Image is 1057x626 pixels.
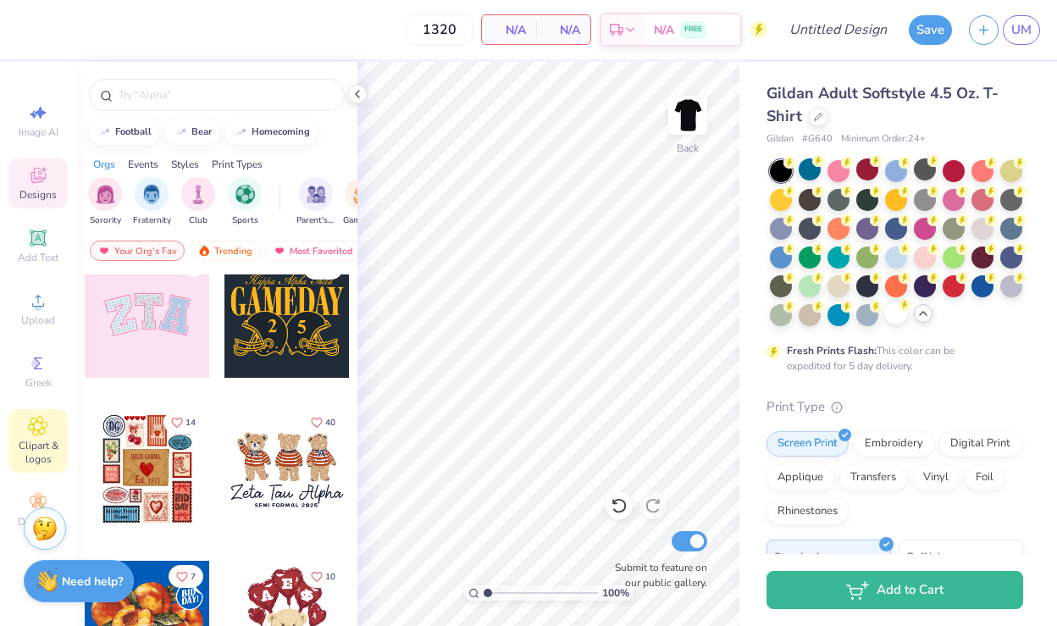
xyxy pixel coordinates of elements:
[169,565,203,588] button: Like
[228,177,262,227] div: filter for Sports
[181,177,215,227] div: filter for Club
[191,573,196,581] span: 7
[98,127,112,137] img: trend_line.gif
[841,132,926,147] span: Minimum Order: 24 +
[93,157,115,172] div: Orgs
[19,125,58,139] span: Image AI
[96,185,115,204] img: Sorority Image
[133,177,171,227] button: filter button
[839,465,907,490] div: Transfers
[343,214,382,227] span: Game Day
[296,177,335,227] button: filter button
[232,214,258,227] span: Sports
[19,188,57,202] span: Designs
[273,245,286,257] img: most_fav.gif
[235,185,255,204] img: Sports Image
[766,83,999,126] span: Gildan Adult Softstyle 4.5 Oz. T-Shirt
[90,214,121,227] span: Sorority
[325,418,335,427] span: 40
[18,251,58,264] span: Add Text
[776,13,900,47] input: Untitled Design
[907,547,943,565] span: Puff Ink
[296,214,335,227] span: Parent's Weekend
[303,565,343,588] button: Like
[766,571,1023,609] button: Add to Cart
[115,127,152,136] div: football
[1011,20,1032,40] span: UM
[606,560,707,590] label: Submit to feature on our public gallery.
[252,127,310,136] div: homecoming
[353,185,373,204] img: Game Day Image
[787,344,877,357] strong: Fresh Prints Flash:
[21,313,55,327] span: Upload
[117,86,334,103] input: Try "Alpha"
[939,431,1021,457] div: Digital Print
[228,177,262,227] button: filter button
[165,119,219,145] button: bear
[25,376,52,390] span: Greek
[909,15,952,45] button: Save
[677,141,699,156] div: Back
[171,157,199,172] div: Styles
[62,573,123,590] strong: Need help?
[671,98,705,132] img: Back
[854,431,934,457] div: Embroidery
[97,245,111,257] img: most_fav.gif
[142,185,161,204] img: Fraternity Image
[343,177,382,227] div: filter for Game Day
[343,177,382,227] button: filter button
[774,547,819,565] span: Standard
[190,241,260,261] div: Trending
[1003,15,1040,45] a: UM
[197,245,211,257] img: trending.gif
[163,411,203,434] button: Like
[185,418,196,427] span: 14
[492,21,526,39] span: N/A
[303,411,343,434] button: Like
[965,465,1004,490] div: Foil
[307,185,326,204] img: Parent's Weekend Image
[191,127,212,136] div: bear
[128,157,158,172] div: Events
[88,177,122,227] button: filter button
[766,431,849,457] div: Screen Print
[88,177,122,227] div: filter for Sorority
[174,127,188,137] img: trend_line.gif
[766,465,834,490] div: Applique
[18,515,58,529] span: Decorate
[766,132,794,147] span: Gildan
[225,119,318,145] button: homecoming
[265,241,361,261] div: Most Favorited
[8,439,68,466] span: Clipart & logos
[912,465,960,490] div: Vinyl
[189,185,208,204] img: Club Image
[546,21,580,39] span: N/A
[766,397,1023,417] div: Print Type
[89,119,159,145] button: football
[189,214,208,227] span: Club
[602,585,629,601] span: 100 %
[325,573,335,581] span: 10
[133,214,171,227] span: Fraternity
[181,177,215,227] button: filter button
[296,177,335,227] div: filter for Parent's Weekend
[407,14,473,45] input: – –
[766,499,849,524] div: Rhinestones
[235,127,248,137] img: trend_line.gif
[133,177,171,227] div: filter for Fraternity
[684,24,702,36] span: FREE
[787,343,995,374] div: This color can be expedited for 5 day delivery.
[90,241,185,261] div: Your Org's Fav
[212,157,263,172] div: Print Types
[802,132,833,147] span: # G640
[654,21,674,39] span: N/A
